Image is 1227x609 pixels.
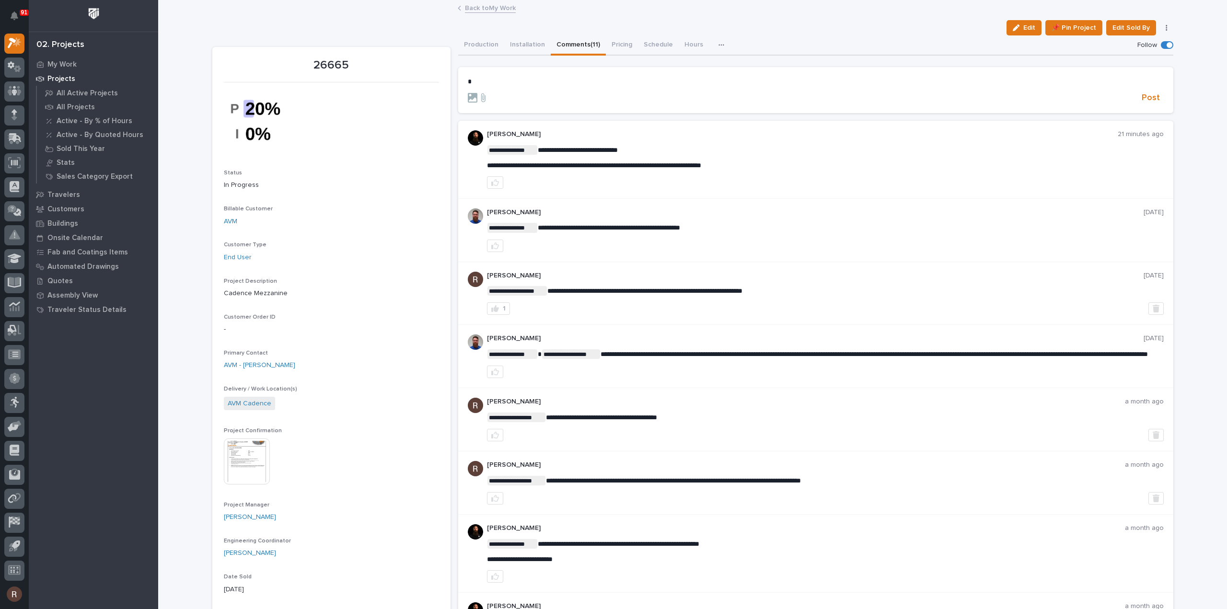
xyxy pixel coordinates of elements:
[47,291,98,300] p: Assembly View
[224,278,277,284] span: Project Description
[468,130,483,146] img: zmKUmRVDQjmBLfnAs97p
[224,206,273,212] span: Billable Customer
[224,314,276,320] span: Customer Order ID
[224,253,252,263] a: End User
[29,302,158,317] a: Traveler Status Details
[1144,334,1164,343] p: [DATE]
[224,217,237,227] a: AVM
[1125,398,1164,406] p: a month ago
[47,234,103,242] p: Onsite Calendar
[224,512,276,522] a: [PERSON_NAME]
[29,230,158,245] a: Onsite Calendar
[487,524,1125,532] p: [PERSON_NAME]
[57,89,118,98] p: All Active Projects
[1144,272,1164,280] p: [DATE]
[57,103,95,112] p: All Projects
[487,302,510,315] button: 1
[29,216,158,230] a: Buildings
[57,117,132,126] p: Active - By % of Hours
[224,288,439,299] p: Cadence Mezzanine
[1144,208,1164,217] p: [DATE]
[224,548,276,558] a: [PERSON_NAME]
[468,524,483,540] img: zmKUmRVDQjmBLfnAs97p
[57,131,143,139] p: Active - By Quoted Hours
[487,461,1125,469] p: [PERSON_NAME]
[4,6,24,26] button: Notifications
[47,248,128,257] p: Fab and Coatings Items
[37,114,158,127] a: Active - By % of Hours
[1106,20,1156,35] button: Edit Sold By
[1118,130,1164,138] p: 21 minutes ago
[224,428,282,434] span: Project Confirmation
[487,334,1144,343] p: [PERSON_NAME]
[224,360,295,370] a: AVM - [PERSON_NAME]
[29,187,158,202] a: Travelers
[1052,22,1096,34] span: 📌 Pin Project
[4,584,24,604] button: users-avatar
[37,170,158,183] a: Sales Category Export
[47,205,84,214] p: Customers
[1045,20,1102,35] button: 📌 Pin Project
[29,57,158,71] a: My Work
[1142,92,1160,103] span: Post
[487,176,503,189] button: like this post
[1137,41,1157,49] p: Follow
[224,574,252,580] span: Date Sold
[468,461,483,476] img: AATXAJzQ1Gz112k1-eEngwrIHvmFm-wfF_dy1drktBUI=s96-c
[29,245,158,259] a: Fab and Coatings Items
[47,60,77,69] p: My Work
[47,263,119,271] p: Automated Drawings
[36,40,84,50] div: 02. Projects
[487,272,1144,280] p: [PERSON_NAME]
[1125,524,1164,532] p: a month ago
[1138,92,1164,103] button: Post
[57,159,75,167] p: Stats
[47,75,75,83] p: Projects
[224,324,439,334] p: -
[47,277,73,286] p: Quotes
[85,5,103,23] img: Workspace Logo
[638,35,679,56] button: Schedule
[468,208,483,224] img: 6hTokn1ETDGPf9BPokIQ
[1007,20,1042,35] button: Edit
[1148,429,1164,441] button: Delete post
[487,492,503,505] button: like this post
[468,398,483,413] img: AATXAJzQ1Gz112k1-eEngwrIHvmFm-wfF_dy1drktBUI=s96-c
[606,35,638,56] button: Pricing
[487,366,503,378] button: like this post
[224,170,242,176] span: Status
[504,35,551,56] button: Installation
[551,35,606,56] button: Comments (11)
[228,399,271,409] a: AVM Cadence
[458,35,504,56] button: Production
[21,9,27,16] p: 91
[679,35,709,56] button: Hours
[1112,22,1150,34] span: Edit Sold By
[224,502,269,508] span: Project Manager
[224,58,439,72] p: 26665
[37,156,158,169] a: Stats
[29,259,158,274] a: Automated Drawings
[468,334,483,350] img: 6hTokn1ETDGPf9BPokIQ
[57,145,105,153] p: Sold This Year
[487,130,1118,138] p: [PERSON_NAME]
[47,191,80,199] p: Travelers
[57,172,133,181] p: Sales Category Export
[224,350,268,356] span: Primary Contact
[224,585,439,595] p: [DATE]
[1148,302,1164,315] button: Delete post
[1148,492,1164,505] button: Delete post
[37,100,158,114] a: All Projects
[47,306,127,314] p: Traveler Status Details
[1125,461,1164,469] p: a month ago
[224,88,296,154] img: fYfJ-jSrA7yw5oo_0O3bPZJOQg3UtYFSgMJPNiNBXEo
[224,538,291,544] span: Engineering Coordinator
[503,305,506,312] div: 1
[37,128,158,141] a: Active - By Quoted Hours
[1023,23,1035,32] span: Edit
[487,240,503,252] button: like this post
[29,202,158,216] a: Customers
[29,288,158,302] a: Assembly View
[487,570,503,583] button: like this post
[487,429,503,441] button: like this post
